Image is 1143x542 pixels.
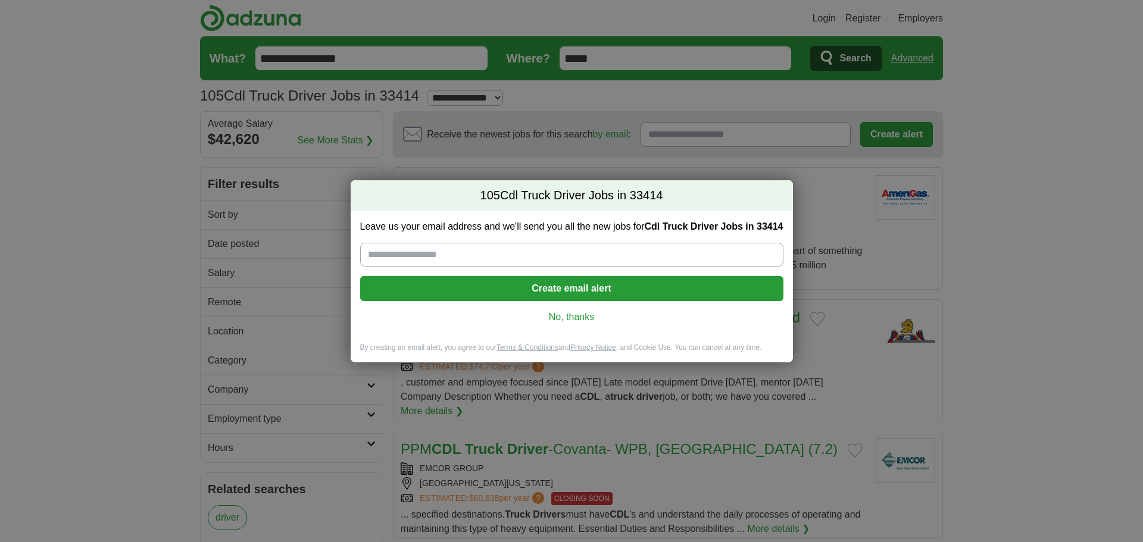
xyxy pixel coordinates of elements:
label: Leave us your email address and we'll send you all the new jobs for [360,220,783,233]
span: 105 [480,187,500,204]
div: By creating an email alert, you agree to our and , and Cookie Use. You can cancel at any time. [351,343,793,362]
a: Privacy Notice [570,343,616,352]
button: Create email alert [360,276,783,301]
a: No, thanks [370,311,774,324]
strong: Cdl Truck Driver Jobs in 33414 [645,221,783,231]
a: Terms & Conditions [496,343,558,352]
h2: Cdl Truck Driver Jobs in 33414 [351,180,793,211]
